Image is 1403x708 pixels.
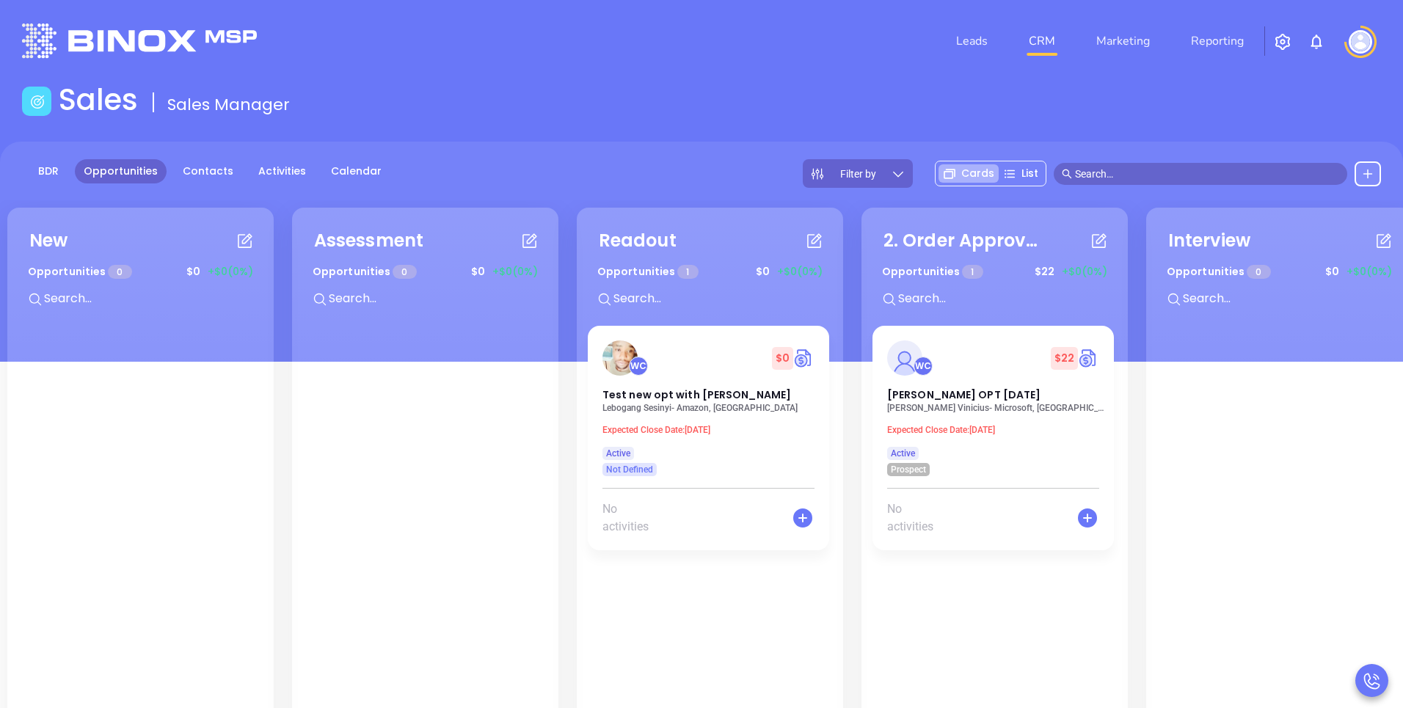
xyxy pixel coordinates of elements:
span: Active [891,445,915,461]
input: Search... [1181,289,1402,308]
a: Contacts [174,159,242,183]
input: Search... [327,289,547,308]
span: 0 [108,265,131,279]
span: $ 22 [1051,347,1078,370]
a: profileWalter Contreras$0Circle dollarTest new opt with [PERSON_NAME]Lebogang Sesinyi- Amazon, [G... [588,326,829,476]
span: +$0 (0%) [1346,264,1392,280]
span: Test new opt with kevin [602,387,791,402]
input: Search… [1075,166,1339,182]
span: Active [606,445,630,461]
img: iconNotification [1308,33,1325,51]
div: profileWalter Contreras$0Circle dollarTest new opt with [PERSON_NAME]Lebogang Sesinyi- Amazon, [G... [588,326,832,558]
div: ReadoutOpportunities 1$0+$0(0%) [588,219,832,326]
img: logo [22,23,257,58]
input: Search... [897,289,1117,308]
div: AssessmentOpportunities 0$0+$0(0%) [303,219,547,326]
a: Leads [950,26,994,56]
p: Opportunities [28,258,132,285]
div: Assessment [314,227,423,254]
span: Cards [961,166,994,181]
span: No activities [887,500,951,536]
p: Expected Close Date: [DATE] [602,425,823,435]
span: Prospect [891,461,926,478]
a: BDR [29,159,68,183]
p: Felipe Vinicius - Microsoft, Brazil [887,403,1107,413]
span: 1 [677,265,698,279]
p: Opportunities [597,258,699,285]
span: +$0 (0%) [492,264,538,280]
a: Calendar [322,159,390,183]
span: search [1062,169,1072,179]
span: Filter by [840,169,876,179]
span: Felipe OPT may 9 [887,387,1041,402]
img: Test new opt with kevin [602,340,638,376]
a: Activities [249,159,315,183]
div: profileWalter Contreras$22Circle dollar[PERSON_NAME] OPT [DATE][PERSON_NAME] Vinicius- Microsoft,... [872,326,1117,558]
span: List [1021,166,1038,181]
span: +$0 (0%) [777,264,823,280]
span: $ 0 [752,260,773,283]
p: Opportunities [1167,258,1271,285]
input: Search... [612,289,832,308]
img: Felipe OPT may 9 [887,340,922,376]
span: $ 0 [772,347,793,370]
div: Walter Contreras [629,357,648,376]
div: 2. Order ApprovedOpportunities 1$22+$0(0%) [872,219,1117,326]
div: InterviewOpportunities 0$0+$0(0%) [1157,219,1402,326]
div: New [29,227,68,254]
p: Opportunities [882,258,983,285]
span: $ 0 [1322,260,1343,283]
div: Interview [1168,227,1250,254]
p: Lebogang Sesinyi - Amazon, South Africa [602,403,823,413]
a: profileWalter Contreras$22Circle dollar[PERSON_NAME] OPT [DATE][PERSON_NAME] Vinicius- Microsoft,... [872,326,1114,476]
p: Expected Close Date: [DATE] [887,425,1107,435]
span: 0 [1247,265,1270,279]
span: $ 0 [467,260,489,283]
input: Search... [43,289,263,308]
a: Opportunities [75,159,167,183]
span: No activities [602,500,666,536]
div: Walter Contreras [914,357,933,376]
img: user [1349,30,1372,54]
img: iconSetting [1274,33,1291,51]
a: CRM [1023,26,1061,56]
a: Reporting [1185,26,1250,56]
p: Opportunities [313,258,417,285]
span: +$0 (0%) [208,264,253,280]
span: 0 [393,265,416,279]
span: Sales Manager [167,93,290,116]
img: Quote [793,347,815,369]
div: Readout [599,227,677,254]
span: 1 [962,265,983,279]
span: $ 0 [183,260,204,283]
span: Not Defined [606,461,653,478]
h1: Sales [59,82,138,117]
div: 2. Order Approved [883,227,1045,254]
div: NewOpportunities 0$0+$0(0%) [18,219,263,326]
span: +$0 (0%) [1062,264,1107,280]
span: $ 22 [1031,260,1058,283]
a: Marketing [1090,26,1156,56]
img: Quote [1078,347,1099,369]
